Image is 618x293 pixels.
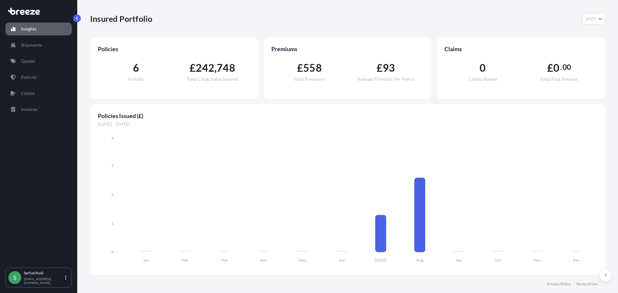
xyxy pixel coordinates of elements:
[111,163,114,168] tspan: 3
[217,63,235,73] span: 748
[21,90,35,96] p: Claims
[585,15,596,22] span: 2025
[24,270,64,276] p: Serhat Rodi
[5,39,72,51] a: Shipments
[480,63,486,73] span: 0
[214,63,217,73] span: ,
[563,65,571,70] span: 00
[133,63,139,73] span: 6
[357,77,415,81] span: Average Premium Per Policy
[196,63,214,73] span: 242
[111,250,114,254] tspan: 0
[98,45,251,53] span: Policies
[24,277,64,285] p: [EMAIL_ADDRESS][DOMAIN_NAME]
[456,258,462,262] tspan: Sep
[339,258,345,262] tspan: Jun
[21,42,42,48] p: Shipments
[547,63,553,73] span: £
[5,87,72,100] a: Claims
[377,63,383,73] span: £
[540,77,578,81] span: Total Paid Amount
[5,23,72,35] a: Insights
[583,13,605,24] button: Year Selector
[128,77,144,81] span: Policies
[21,58,35,64] p: Quotes
[90,14,152,24] p: Insured Portfolio
[495,258,501,262] tspan: Oct
[303,63,322,73] span: 558
[98,121,597,127] span: [DATE] - [DATE]
[374,258,387,262] tspan: [DATE]
[111,192,114,197] tspan: 2
[260,258,267,262] tspan: Apr
[534,258,541,262] tspan: Nov
[560,65,562,70] span: .
[5,103,72,116] a: Invoices
[294,77,325,81] span: Total Premiums
[547,281,571,287] a: Privacy Policy
[469,77,497,81] span: Claims Raised
[297,63,303,73] span: £
[111,136,114,141] tspan: 4
[111,221,114,226] tspan: 1
[13,274,16,281] span: S
[143,258,149,262] tspan: Jan
[5,71,72,84] a: Policies
[21,106,37,113] p: Invoices
[190,63,196,73] span: £
[187,77,238,81] span: Total Cargo Value Insured
[416,258,424,262] tspan: Aug
[221,258,228,262] tspan: Mar
[553,63,559,73] span: 0
[576,281,597,287] a: Terms of Use
[182,258,188,262] tspan: Feb
[98,112,597,120] span: Policies Issued (£)
[21,26,36,32] p: Insights
[445,45,597,53] span: Claims
[573,258,580,262] tspan: Dec
[21,74,37,80] p: Policies
[299,258,306,262] tspan: May
[5,55,72,68] a: Quotes
[383,63,395,73] span: 93
[271,45,424,53] span: Premiums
